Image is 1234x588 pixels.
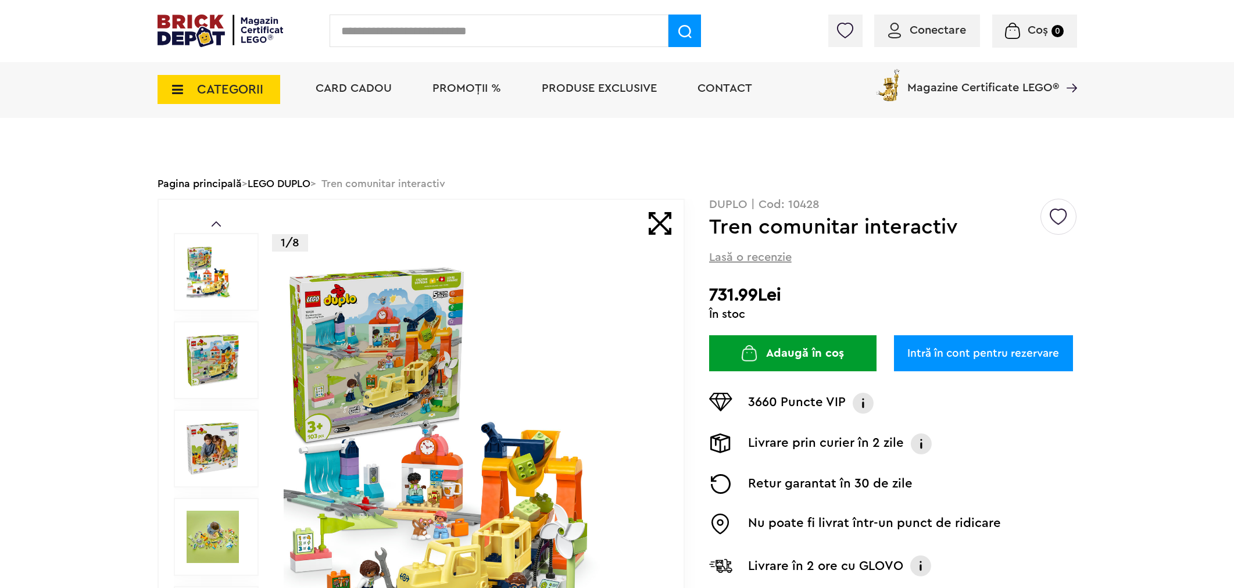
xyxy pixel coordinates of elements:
[187,334,239,386] img: Tren comunitar interactiv
[248,178,310,189] a: LEGO DUPLO
[316,83,392,94] a: Card Cadou
[197,83,263,96] span: CATEGORII
[909,554,932,578] img: Info livrare cu GLOVO
[852,393,875,414] img: Info VIP
[158,178,242,189] a: Pagina principală
[748,393,846,414] p: 3660 Puncte VIP
[709,217,1039,238] h1: Tren comunitar interactiv
[1028,24,1048,36] span: Coș
[888,24,966,36] a: Conectare
[1051,25,1064,37] small: 0
[187,511,239,563] img: Seturi Lego Tren comunitar interactiv
[542,83,657,94] a: Produse exclusive
[748,514,1001,535] p: Nu poate fi livrat într-un punct de ridicare
[709,474,732,494] img: Returnare
[709,309,1077,320] div: În stoc
[910,24,966,36] span: Conectare
[894,335,1073,371] a: Intră în cont pentru rezervare
[272,234,308,252] p: 1/8
[709,335,877,371] button: Adaugă în coș
[709,249,792,266] span: Lasă o recenzie
[709,514,732,535] img: Easybox
[158,168,1077,199] div: > > Tren comunitar interactiv
[709,433,732,453] img: Livrare
[432,83,501,94] a: PROMOȚII %
[212,221,221,227] a: Prev
[698,83,752,94] a: Contact
[748,433,904,454] p: Livrare prin curier în 2 zile
[1059,67,1077,78] a: Magazine Certificate LEGO®
[709,199,1077,210] p: DUPLO | Cod: 10428
[910,433,933,454] img: Info livrare prin curier
[709,558,732,573] img: Livrare Glovo
[187,246,239,298] img: Tren comunitar interactiv
[748,557,903,575] p: Livrare în 2 ore cu GLOVO
[709,393,732,411] img: Puncte VIP
[187,422,239,475] img: Tren comunitar interactiv LEGO 10428
[748,474,913,494] p: Retur garantat în 30 de zile
[907,67,1059,94] span: Magazine Certificate LEGO®
[709,285,1077,306] h2: 731.99Lei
